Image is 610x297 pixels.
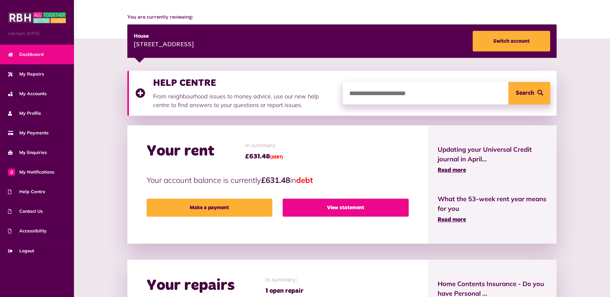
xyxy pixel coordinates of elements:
[8,188,45,195] span: Help Centre
[245,141,283,150] span: In summary
[438,145,547,175] a: Updating your Universal Credit journal in April... Read more
[147,142,214,161] h2: Your rent
[516,82,534,104] span: Search
[283,199,408,217] a: View statement
[8,90,47,97] span: My Accounts
[147,174,409,186] p: Your account balance is currently in
[438,145,547,164] span: Updating your Universal Credit journal in April...
[153,92,336,109] p: From neighbourhood issues to money advice, use our new help centre to find answers to your questi...
[134,32,194,40] div: House
[270,156,283,159] span: (DEBT)
[8,168,15,175] span: 0
[8,71,44,77] span: My Repairs
[8,208,43,215] span: Contact Us
[261,175,290,185] strong: £631.48
[8,31,66,36] span: Last login: [DATE]
[127,14,557,21] span: You are currently reviewing:
[134,40,194,50] div: [STREET_ADDRESS]
[8,51,44,58] span: Dashboard
[245,152,283,161] span: £631.48
[473,31,550,51] a: Switch account
[438,194,547,224] a: What the 53-week rent year means for you Read more
[8,149,47,156] span: My Enquiries
[508,82,550,104] button: Search
[8,11,66,24] img: MyRBH
[265,276,304,284] span: In summary:
[265,286,304,296] span: 1 open repair
[438,167,466,173] span: Read more
[8,130,49,136] span: My Payments
[147,276,235,295] h2: Your repairs
[296,175,313,185] span: debt
[8,169,54,175] span: My Notifications
[8,110,41,117] span: My Profile
[153,77,336,89] h3: HELP CENTRE
[438,194,547,213] span: What the 53-week rent year means for you
[8,228,47,234] span: Accessibility
[438,217,466,223] span: Read more
[8,248,34,254] span: Logout
[147,199,272,217] a: Make a payment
